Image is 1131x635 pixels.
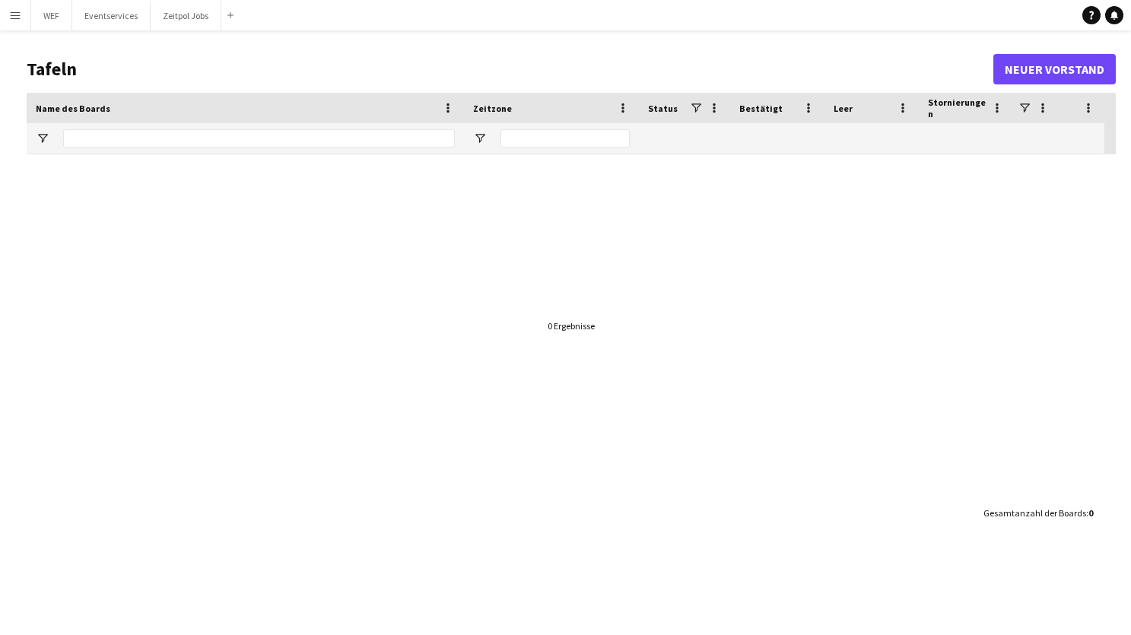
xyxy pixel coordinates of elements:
div: : [983,498,1093,528]
span: 0 [1088,507,1093,519]
div: 0 Ergebnisse [548,320,595,332]
button: Filtermenü öffnen [36,132,49,145]
span: Name des Boards [36,103,110,114]
span: Zeitzone [473,103,512,114]
span: Status [648,103,678,114]
span: Gesamtanzahl der Boards [983,507,1086,519]
span: Leer [834,103,853,114]
input: Name des Boards Filtereingang [63,129,455,148]
h1: Tafeln [27,58,993,81]
button: Filtermenü öffnen [473,132,487,145]
a: Neuer Vorstand [993,54,1116,84]
span: Stornierungen [928,97,986,119]
input: Zeitzone Filtereingang [500,129,630,148]
button: Eventservices [72,1,151,30]
button: Zeitpol Jobs [151,1,221,30]
span: Bestätigt [739,103,783,114]
button: WEF [31,1,72,30]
